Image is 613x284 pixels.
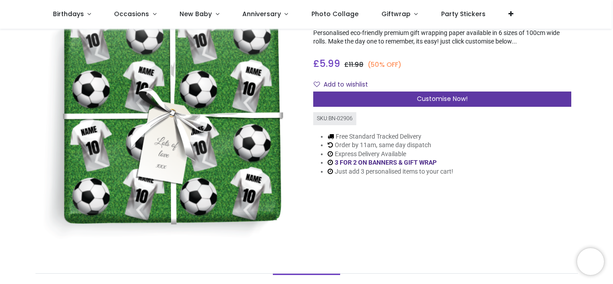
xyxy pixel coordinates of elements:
[180,9,212,18] span: New Baby
[313,77,376,92] button: Add to wishlistAdd to wishlist
[577,248,604,275] iframe: Brevo live chat
[328,150,453,159] li: Express Delivery Available
[311,9,359,18] span: Photo Collage
[335,159,437,166] a: 3 FOR 2 ON BANNERS & GIFT WRAP
[349,60,363,69] span: 11.98
[313,57,340,70] span: £
[114,9,149,18] span: Occasions
[417,94,468,103] span: Customise Now!
[328,132,453,141] li: Free Standard Tracked Delivery
[441,9,486,18] span: Party Stickers
[344,60,363,69] span: £
[381,9,411,18] span: Giftwrap
[313,29,571,46] p: Personalised eco-friendly premium gift wrapping paper available in 6 sizes of 100cm wide rolls. M...
[328,141,453,150] li: Order by 11am, same day dispatch
[368,60,402,70] small: (50% OFF)
[328,167,453,176] li: Just add 3 personalised items to your cart!
[242,9,281,18] span: Anniversary
[320,57,340,70] span: 5.99
[314,81,320,87] i: Add to wishlist
[53,9,84,18] span: Birthdays
[313,112,356,125] div: SKU: BN-02906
